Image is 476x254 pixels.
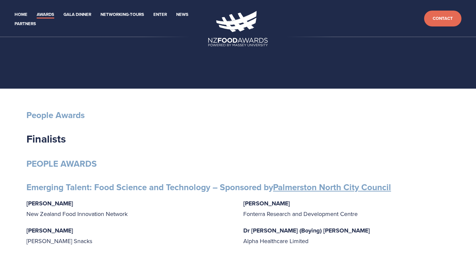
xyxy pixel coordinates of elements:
[37,11,54,19] a: Awards
[26,198,233,219] p: New Zealand Food Innovation Network
[243,199,290,208] strong: [PERSON_NAME]
[26,110,450,121] h3: People Awards
[273,181,391,193] a: Palmerston North City Council
[15,11,27,19] a: Home
[153,11,167,19] a: Enter
[26,157,97,170] strong: PEOPLE AWARDS
[243,226,370,235] strong: Dr [PERSON_NAME] (Boying) [PERSON_NAME]
[63,11,91,19] a: Gala Dinner
[26,226,73,235] strong: [PERSON_NAME]
[424,11,461,27] a: Contact
[26,181,391,193] strong: Emerging Talent: Food Science and Technology – Sponsored by
[26,225,233,246] p: [PERSON_NAME] Snacks
[26,131,66,147] strong: Finalists
[26,199,73,208] strong: [PERSON_NAME]
[100,11,144,19] a: Networking-Tours
[15,20,36,28] a: Partners
[176,11,188,19] a: News
[243,225,450,246] p: Alpha Healthcare Limited
[243,198,450,219] p: Fonterra Research and Development Centre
